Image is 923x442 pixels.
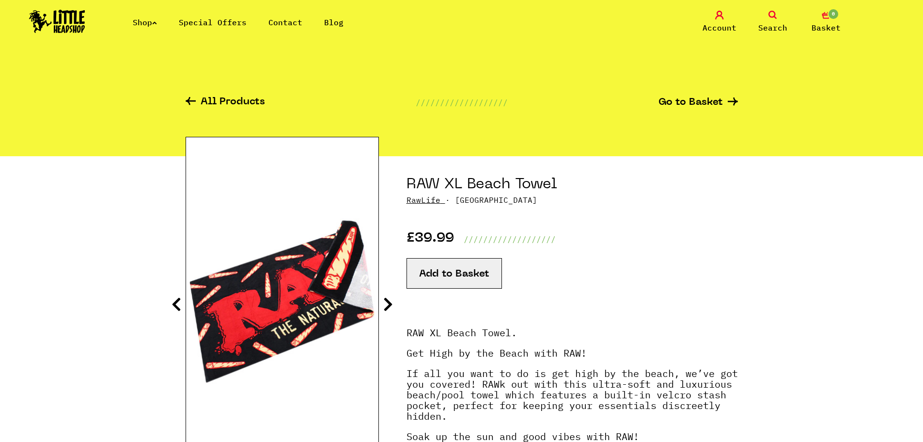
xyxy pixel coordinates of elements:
[186,97,265,108] a: All Products
[179,17,247,27] a: Special Offers
[407,176,738,194] h1: RAW XL Beach Towel
[416,97,508,108] p: ///////////////////
[758,22,787,33] span: Search
[812,22,841,33] span: Basket
[828,8,839,20] span: 0
[658,98,738,108] a: Go to Basket
[407,368,738,431] p: If all you want to do is get high by the beach, we’ve got you covered! RAWk out with this ultra-s...
[407,194,738,206] p: · [GEOGRAPHIC_DATA]
[464,233,556,245] p: ///////////////////
[407,233,454,245] p: £39.99
[703,22,736,33] span: Account
[324,17,344,27] a: Blog
[407,346,587,360] strong: Get High by the Beach with RAW!
[133,17,157,27] a: Shop
[802,11,850,33] a: 0 Basket
[29,10,85,33] img: Little Head Shop Logo
[749,11,797,33] a: Search
[186,176,378,417] img: RAW XL Beach Towel image 2
[268,17,302,27] a: Contact
[407,326,517,339] strong: RAW XL Beach Towel.
[407,195,440,205] a: RawLife
[407,258,502,289] button: Add to Basket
